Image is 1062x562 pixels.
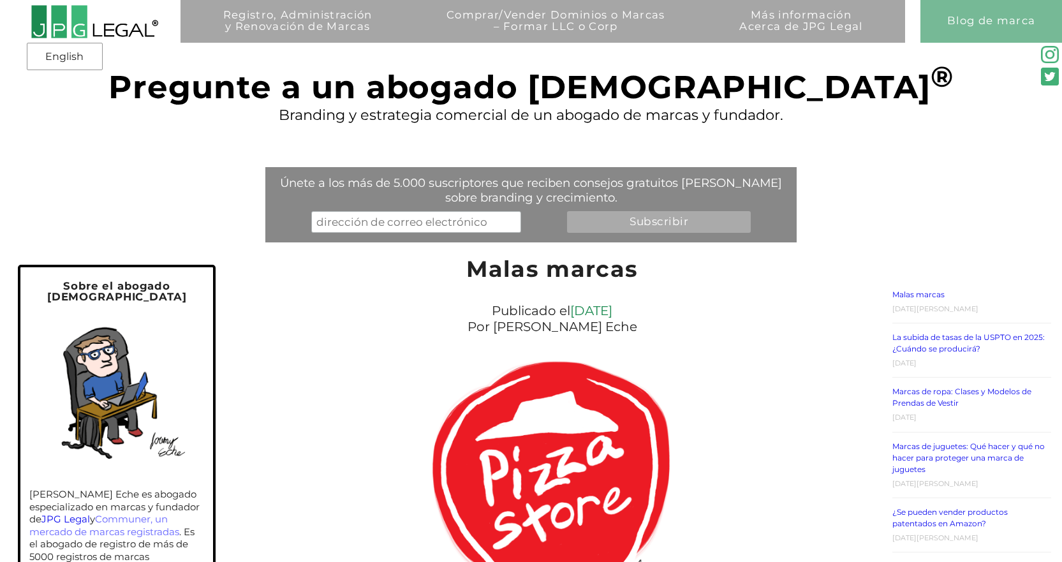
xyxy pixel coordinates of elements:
[29,513,179,538] a: Communer, un mercado de marcas registradas
[892,413,917,422] time: [DATE]
[415,9,697,52] a: Comprar/Vender Dominios o Marcas– Formar LLC o Corp
[892,387,1031,408] a: Marcas de ropa: Clases y Modelos de Prendas de Vestir
[892,533,978,542] time: [DATE][PERSON_NAME]
[892,507,1008,528] a: ¿Se pueden vender productos patentados en Amazon?
[318,300,786,338] div: Publicado el
[892,359,917,367] time: [DATE]
[1041,68,1059,85] img: Twitter_Social_Icon_Rounded_Square_Color-mid-green3-90.png
[707,9,894,52] a: Más informaciónAcerca de JPG Legal
[31,45,99,68] a: English
[570,303,612,318] a: [DATE]
[892,304,978,313] time: [DATE][PERSON_NAME]
[325,319,779,335] p: Por [PERSON_NAME] Eche
[892,332,1045,353] a: La subida de tasas de la USPTO en 2025: ¿Cuándo se producirá?
[47,279,187,303] span: Sobre el abogado [DEMOGRAPHIC_DATA]
[892,441,1045,474] a: Marcas de juguetes: Qué hacer y qué no hacer para proteger una marca de juguetes
[1041,46,1059,64] img: glyph-logo_May2016-green3-90.png
[191,9,404,52] a: Registro, Administracióny Renovación de Marcas
[892,290,945,299] a: Malas marcas
[567,211,751,232] input: Subscribir
[31,4,158,39] img: 2016-logo-black-letters-3-r.png
[892,479,978,488] time: [DATE][PERSON_NAME]
[41,513,90,525] a: JPG Legal
[466,255,638,283] a: Malas marcas
[311,211,521,232] input: dirección de correo electrónico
